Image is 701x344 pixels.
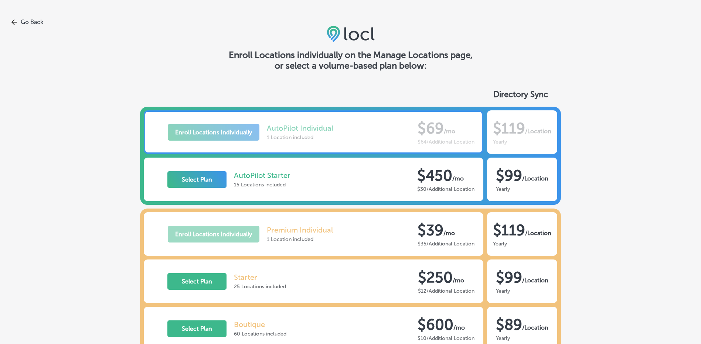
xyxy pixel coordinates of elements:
b: / mo [452,175,464,182]
p: 25 Locations included [234,283,286,290]
div: $30/Additional Location [417,186,474,192]
div: Yearly [496,186,548,192]
div: Yearly [496,288,548,294]
p: 15 Locations included [234,182,290,188]
b: /Location [525,230,551,237]
p: $600 [418,316,453,333]
b: /Location [522,175,548,182]
b: /Location [522,277,548,284]
p: $99 [496,268,522,286]
p: Directory Sync [493,89,557,99]
div: $35/Additional Location [418,241,474,247]
p: AutoPilot Starter [234,171,290,180]
div: Yearly [493,241,551,247]
div: $10/Additional Location [418,335,474,341]
b: / mo [453,324,465,331]
p: 60 Locations included [234,331,286,337]
img: 6efc1275baa40be7c98c3b36c6bfde44.png [327,25,375,42]
button: Select Plan [167,320,227,337]
p: Premium Individual [267,226,333,234]
b: / mo [453,277,464,284]
p: $89 [496,316,522,333]
button: Select Plan [167,171,227,188]
p: Starter [234,273,286,282]
button: Select Plan [167,273,227,290]
b: /Location [522,324,548,331]
h4: Enroll Locations individually on the Manage Locations page, or select a volume-based plan below: [229,49,473,71]
p: $99 [496,166,522,184]
p: $450 [417,166,452,184]
div: $12/Additional Location [418,288,474,294]
p: $39 [418,221,443,239]
p: Boutique [234,320,286,329]
p: $250 [418,268,453,286]
div: Yearly [496,335,548,341]
p: $119 [493,221,525,239]
button: Enroll Locations Individually [168,226,259,242]
p: 1 Location included [267,236,333,242]
b: / mo [443,230,455,237]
